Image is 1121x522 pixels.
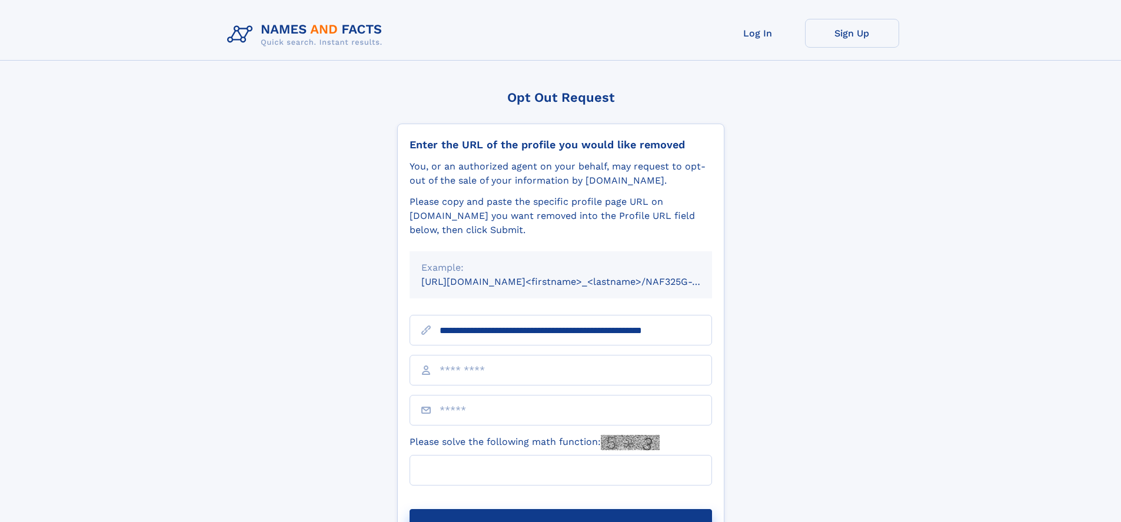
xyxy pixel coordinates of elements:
small: [URL][DOMAIN_NAME]<firstname>_<lastname>/NAF325G-xxxxxxxx [421,276,734,287]
div: Enter the URL of the profile you would like removed [410,138,712,151]
img: Logo Names and Facts [222,19,392,51]
div: You, or an authorized agent on your behalf, may request to opt-out of the sale of your informatio... [410,159,712,188]
div: Please copy and paste the specific profile page URL on [DOMAIN_NAME] you want removed into the Pr... [410,195,712,237]
div: Opt Out Request [397,90,724,105]
a: Log In [711,19,805,48]
label: Please solve the following math function: [410,435,660,450]
div: Example: [421,261,700,275]
a: Sign Up [805,19,899,48]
